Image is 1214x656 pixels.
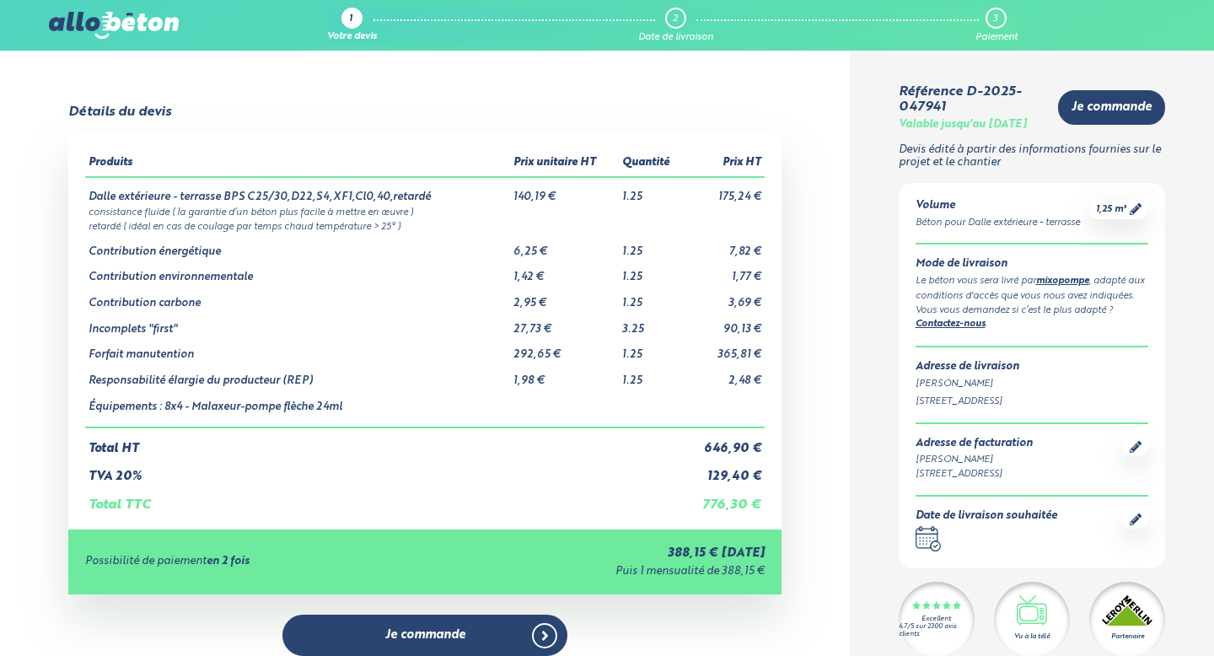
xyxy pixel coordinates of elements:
a: 2 Date de livraison [638,8,713,43]
td: 1.25 [619,336,685,362]
td: 3.25 [619,310,685,336]
td: 1.25 [619,284,685,310]
td: 2,48 € [685,362,765,388]
td: 365,81 € [685,336,765,362]
td: 776,30 € [685,484,765,513]
div: 3 [993,13,997,24]
th: Prix unitaire HT [510,150,619,177]
td: TVA 20% [85,456,685,484]
div: Excellent [921,616,951,623]
div: Volume [916,200,1080,212]
div: 1 [349,14,352,25]
div: Béton pour Dalle extérieure - terrasse [916,216,1080,230]
div: 388,15 € [DATE] [442,546,765,561]
td: 90,13 € [685,310,765,336]
td: 7,82 € [685,233,765,259]
div: Vous vous demandez si c’est le plus adapté ? . [916,304,1149,333]
a: Contactez-nous [916,320,986,329]
td: 292,65 € [510,336,619,362]
div: Puis 1 mensualité de 388,15 € [442,566,765,578]
td: Dalle extérieure - terrasse BPS C25/30,D22,S4,XF1,Cl0,40,retardé [85,177,511,204]
td: 1.25 [619,177,685,204]
td: 646,90 € [685,427,765,456]
strong: en 2 fois [207,556,250,567]
div: [PERSON_NAME] [916,377,1149,391]
td: 6,25 € [510,233,619,259]
th: Quantité [619,150,685,177]
a: 3 Paiement [975,8,1018,43]
th: Produits [85,150,511,177]
td: 1,98 € [510,362,619,388]
td: 175,24 € [685,177,765,204]
a: Je commande [1058,90,1165,125]
td: 3,69 € [685,284,765,310]
td: Contribution carbone [85,284,511,310]
td: consistance fluide ( la garantie d’un béton plus facile à mettre en œuvre ) [85,204,765,218]
div: [STREET_ADDRESS] [916,395,1149,409]
td: 129,40 € [685,456,765,484]
span: Je commande [1072,100,1152,115]
div: Date de livraison [638,32,713,43]
div: Référence D-2025-047941 [899,84,1045,116]
div: Adresse de facturation [916,438,1033,450]
a: 1 Votre devis [327,8,377,43]
div: 2 [673,13,678,24]
td: Total HT [85,427,685,456]
th: Prix HT [685,150,765,177]
div: Possibilité de paiement [85,556,442,568]
span: Je commande [385,628,465,643]
div: Paiement [975,32,1018,43]
div: Adresse de livraison [916,361,1149,374]
td: Responsabilité élargie du producteur (REP) [85,362,511,388]
div: 4.7/5 sur 2300 avis clients [899,623,975,638]
td: retardé ( idéal en cas de coulage par temps chaud température > 25° ) [85,218,765,233]
td: Contribution énergétique [85,233,511,259]
div: Mode de livraison [916,258,1149,271]
td: 1.25 [619,233,685,259]
td: 2,95 € [510,284,619,310]
td: Total TTC [85,484,685,513]
td: 140,19 € [510,177,619,204]
td: 1.25 [619,362,685,388]
a: mixopompe [1036,277,1089,286]
div: [PERSON_NAME] [916,453,1033,467]
td: Incomplets "first" [85,310,511,336]
div: Le béton vous sera livré par , adapté aux conditions d'accès que vous nous avez indiquées. [916,274,1149,304]
div: Vu à la télé [1014,632,1050,642]
td: Forfait manutention [85,336,511,362]
td: Équipements : 8x4 - Malaxeur-pompe flèche 24ml [85,388,511,428]
td: 1,77 € [685,258,765,284]
img: allobéton [49,12,179,39]
div: Date de livraison souhaitée [916,510,1057,523]
div: Votre devis [327,32,377,43]
td: Contribution environnementale [85,258,511,284]
iframe: Help widget launcher [1064,590,1195,637]
div: [STREET_ADDRESS] [916,467,1033,481]
div: Valable jusqu'au [DATE] [899,119,1027,132]
td: 27,73 € [510,310,619,336]
a: Je commande [282,615,568,656]
p: Devis édité à partir des informations fournies sur le projet et le chantier [899,144,1166,169]
td: 1,42 € [510,258,619,284]
div: Détails du devis [68,105,171,120]
td: 1.25 [619,258,685,284]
